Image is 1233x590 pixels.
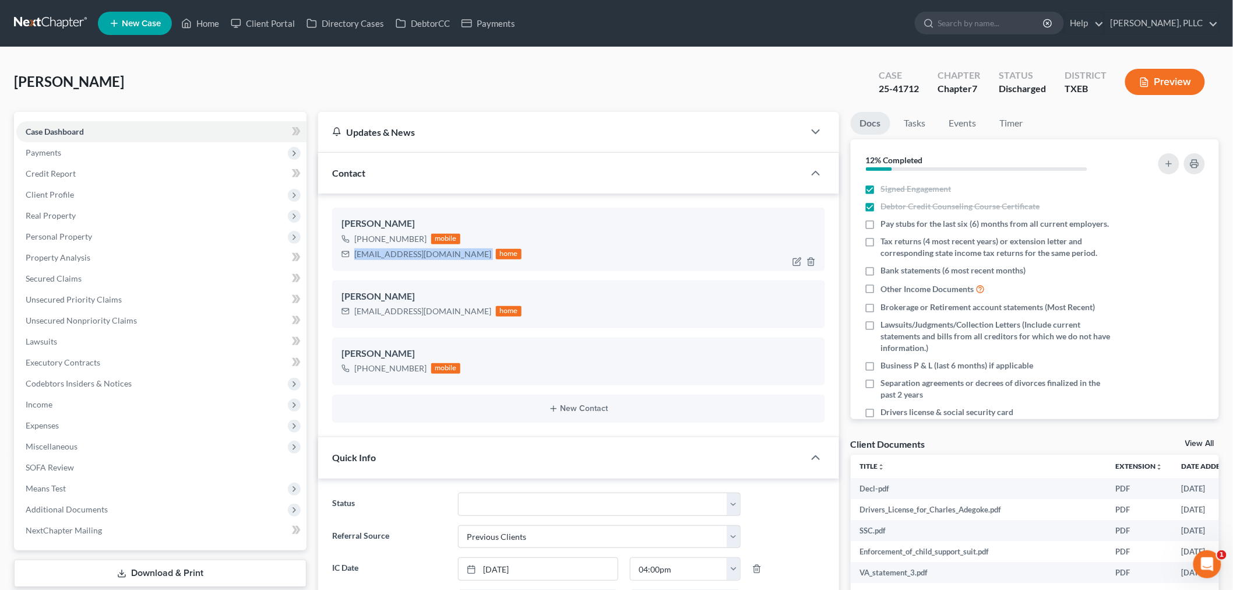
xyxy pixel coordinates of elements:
[341,404,816,413] button: New Contact
[332,126,790,138] div: Updates & News
[881,218,1109,230] span: Pay stubs for the last six (6) months from all current employers.
[881,236,1117,259] span: Tax returns (4 most recent years) or extension letter and corresponding state income tax returns ...
[999,69,1046,82] div: Status
[341,347,816,361] div: [PERSON_NAME]
[938,69,980,82] div: Chapter
[16,289,307,310] a: Unsecured Priority Claims
[26,483,66,493] span: Means Test
[16,163,307,184] a: Credit Report
[1065,13,1104,34] a: Help
[301,13,390,34] a: Directory Cases
[881,265,1026,276] span: Bank statements (6 most recent months)
[456,13,521,34] a: Payments
[851,478,1107,499] td: Decl-pdf
[496,249,522,259] div: home
[1107,499,1172,520] td: PDF
[431,234,460,244] div: mobile
[851,562,1107,583] td: VA_statement_3.pdf
[26,357,100,367] span: Executory Contracts
[16,520,307,541] a: NextChapter Mailing
[26,231,92,241] span: Personal Property
[881,377,1117,401] span: Separation agreements or decrees of divorces finalized in the past 2 years
[878,463,885,470] i: unfold_more
[26,210,76,220] span: Real Property
[26,525,102,535] span: NextChapter Mailing
[866,155,923,165] strong: 12% Completed
[341,217,816,231] div: [PERSON_NAME]
[14,73,124,90] span: [PERSON_NAME]
[26,462,74,472] span: SOFA Review
[225,13,301,34] a: Client Portal
[1116,462,1163,470] a: Extensionunfold_more
[881,360,1034,371] span: Business P & L (last 6 months) if applicable
[16,331,307,352] a: Lawsuits
[881,183,952,195] span: Signed Engagement
[881,406,1014,418] span: Drivers license & social security card
[851,520,1107,541] td: SSC.pdf
[26,147,61,157] span: Payments
[991,112,1033,135] a: Timer
[26,336,57,346] span: Lawsuits
[16,352,307,373] a: Executory Contracts
[14,560,307,587] a: Download & Print
[26,127,84,136] span: Case Dashboard
[1185,440,1214,448] a: View All
[630,558,727,580] input: -- : --
[851,112,890,135] a: Docs
[1125,69,1205,95] button: Preview
[16,268,307,289] a: Secured Claims
[1065,69,1107,82] div: District
[1107,478,1172,499] td: PDF
[881,283,974,295] span: Other Income Documents
[354,305,491,317] div: [EMAIL_ADDRESS][DOMAIN_NAME]
[332,167,365,178] span: Contact
[354,248,491,260] div: [EMAIL_ADDRESS][DOMAIN_NAME]
[860,462,885,470] a: Titleunfold_more
[972,83,977,94] span: 7
[1193,550,1221,578] iframe: Intercom live chat
[851,541,1107,562] td: Enforcement_of_child_support_suit.pdf
[938,12,1045,34] input: Search by name...
[326,493,452,516] label: Status
[431,363,460,374] div: mobile
[1156,463,1163,470] i: unfold_more
[881,319,1117,354] span: Lawsuits/Judgments/Collection Letters (Include current statements and bills from all creditors fo...
[26,252,90,262] span: Property Analysis
[851,499,1107,520] td: Drivers_License_for_Charles_Adegoke.pdf
[326,525,452,549] label: Referral Source
[1217,550,1227,560] span: 1
[16,457,307,478] a: SOFA Review
[459,558,618,580] a: [DATE]
[26,441,77,451] span: Miscellaneous
[122,19,161,28] span: New Case
[1107,562,1172,583] td: PDF
[354,363,427,374] div: [PHONE_NUMBER]
[26,273,82,283] span: Secured Claims
[332,452,376,463] span: Quick Info
[326,557,452,581] label: IC Date
[26,189,74,199] span: Client Profile
[26,504,108,514] span: Additional Documents
[26,399,52,409] span: Income
[879,82,919,96] div: 25-41712
[895,112,935,135] a: Tasks
[16,247,307,268] a: Property Analysis
[26,294,122,304] span: Unsecured Priority Claims
[1107,520,1172,541] td: PDF
[938,82,980,96] div: Chapter
[26,315,137,325] span: Unsecured Nonpriority Claims
[940,112,986,135] a: Events
[851,438,925,450] div: Client Documents
[390,13,456,34] a: DebtorCC
[175,13,225,34] a: Home
[26,378,132,388] span: Codebtors Insiders & Notices
[341,290,816,304] div: [PERSON_NAME]
[881,201,1040,212] span: Debtor Credit Counseling Course Certificate
[16,121,307,142] a: Case Dashboard
[26,168,76,178] span: Credit Report
[1107,541,1172,562] td: PDF
[496,306,522,317] div: home
[999,82,1046,96] div: Discharged
[881,301,1095,313] span: Brokerage or Retirement account statements (Most Recent)
[879,69,919,82] div: Case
